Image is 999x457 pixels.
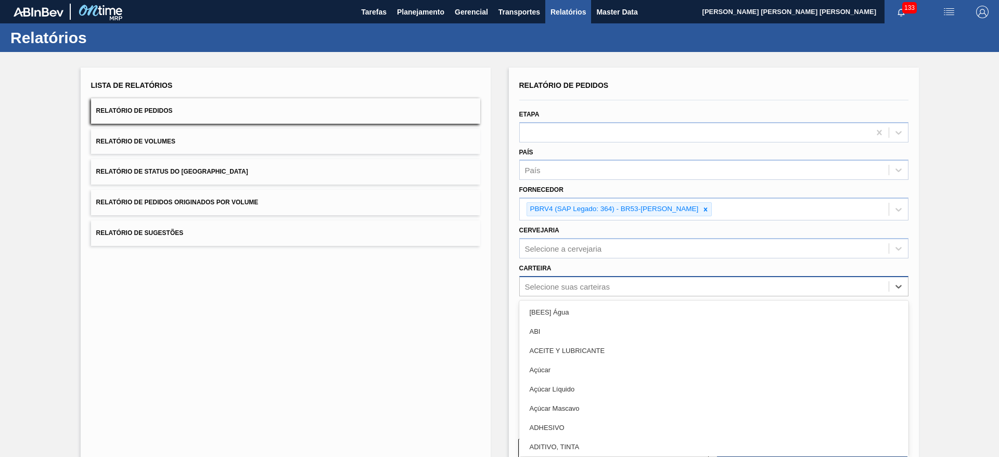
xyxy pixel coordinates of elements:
div: [BEES] Água [519,303,908,322]
span: Relatório de Status do [GEOGRAPHIC_DATA] [96,168,248,175]
span: Tarefas [361,6,387,18]
div: Selecione a cervejaria [525,244,602,253]
span: Relatórios [550,6,586,18]
span: Relatório de Pedidos [96,107,173,114]
label: Fornecedor [519,186,563,193]
img: TNhmsLtSVTkK8tSr43FrP2fwEKptu5GPRR3wAAAABJRU5ErkJggg== [14,7,63,17]
div: Açúcar Líquido [519,380,908,399]
button: Relatório de Pedidos Originados por Volume [91,190,480,215]
div: ACEITE Y LUBRICANTE [519,341,908,360]
span: 133 [902,2,917,14]
label: Cervejaria [519,227,559,234]
button: Relatório de Sugestões [91,220,480,246]
span: Relatório de Pedidos Originados por Volume [96,199,259,206]
button: Relatório de Pedidos [91,98,480,124]
span: Transportes [498,6,540,18]
img: Logout [976,6,989,18]
div: PBRV4 (SAP Legado: 364) - BR53-[PERSON_NAME] [527,203,700,216]
div: Açúcar Mascavo [519,399,908,418]
span: Relatório de Pedidos [519,81,609,89]
span: Planejamento [397,6,444,18]
span: Relatório de Sugestões [96,229,184,237]
div: Açúcar [519,360,908,380]
span: Gerencial [455,6,488,18]
div: Selecione suas carteiras [525,282,610,291]
span: Lista de Relatórios [91,81,173,89]
img: userActions [943,6,955,18]
div: ABI [519,322,908,341]
h1: Relatórios [10,32,195,44]
div: ADHESIVO [519,418,908,437]
div: ADITIVO, TINTA [519,437,908,456]
span: Master Data [596,6,637,18]
span: Relatório de Volumes [96,138,175,145]
label: Carteira [519,265,552,272]
label: País [519,149,533,156]
div: País [525,166,541,175]
label: Etapa [519,111,540,118]
button: Relatório de Volumes [91,129,480,154]
button: Relatório de Status do [GEOGRAPHIC_DATA] [91,159,480,185]
button: Notificações [885,5,918,19]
